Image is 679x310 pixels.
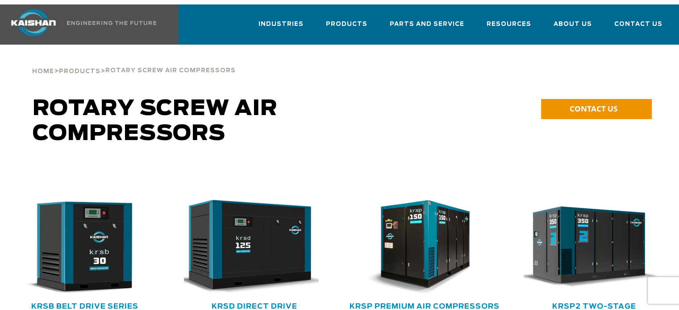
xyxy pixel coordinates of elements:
[59,67,100,75] a: Products
[347,200,489,295] img: krsp150
[554,19,592,29] span: About Us
[390,19,464,29] span: Parts and Service
[31,303,138,310] a: KRSB Belt Drive Series
[354,200,495,295] div: krsp150
[570,103,617,114] span: CONTACT US
[258,19,304,29] span: Industries
[541,99,652,119] a: CONTACT US
[32,45,236,79] div: > >
[350,303,500,310] a: KRSP Premium Air Compressors
[326,19,367,29] span: Products
[487,19,531,29] span: Resources
[32,69,54,74] span: Home
[390,12,464,43] a: Parts and Service
[59,69,100,74] span: Products
[614,12,662,43] a: Contact Us
[258,12,304,43] a: Industries
[8,200,149,295] img: krsb30
[554,12,592,43] a: About Us
[487,12,531,43] a: Resources
[33,98,278,145] span: Rotary Screw Air Compressors
[614,19,662,29] span: Contact Us
[517,200,658,295] img: krsp350
[524,200,665,295] div: krsp350
[326,12,367,43] a: Products
[184,200,325,295] div: krsd125
[14,200,155,295] div: krsb30
[32,67,54,75] a: Home
[67,21,156,25] img: Engineering the future
[105,68,236,74] span: Rotary Screw Air Compressors
[177,200,319,295] img: krsd125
